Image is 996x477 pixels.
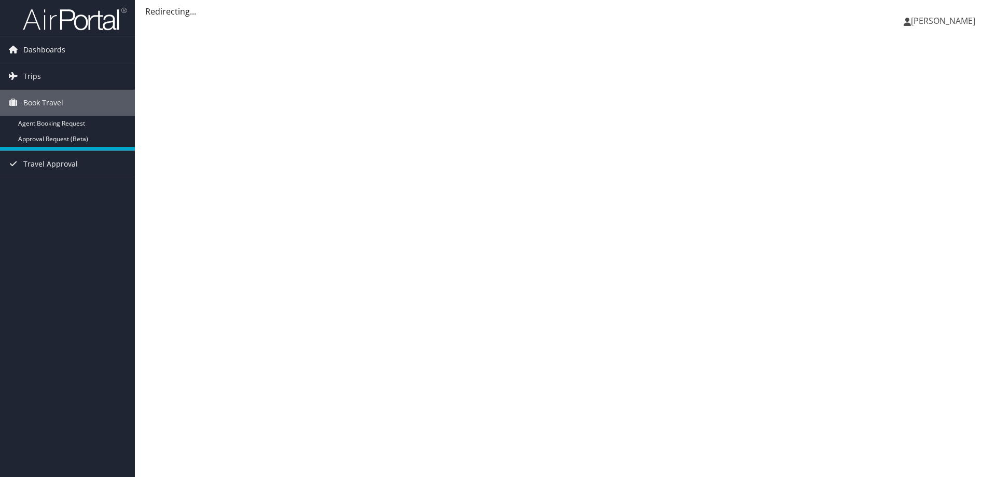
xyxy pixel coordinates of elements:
div: Redirecting... [145,5,986,18]
span: Dashboards [23,37,65,63]
span: Book Travel [23,90,63,116]
a: [PERSON_NAME] [904,5,986,36]
span: Trips [23,63,41,89]
img: airportal-logo.png [23,7,127,31]
span: Travel Approval [23,151,78,177]
span: [PERSON_NAME] [911,15,975,26]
